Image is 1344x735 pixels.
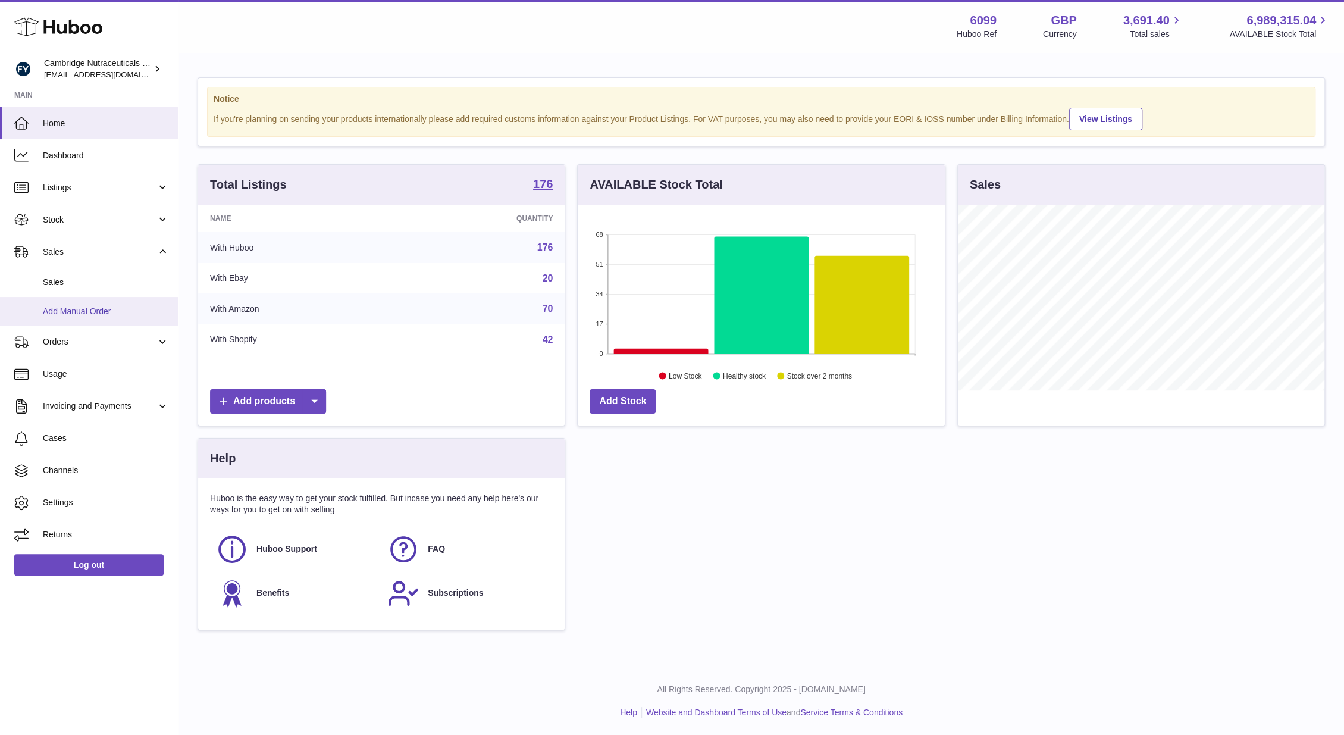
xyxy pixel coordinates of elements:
[43,150,169,161] span: Dashboard
[198,324,399,355] td: With Shopify
[590,177,722,193] h3: AVAILABLE Stock Total
[210,493,553,515] p: Huboo is the easy way to get your stock fulfilled. But incase you need any help here's our ways f...
[1051,12,1076,29] strong: GBP
[1229,12,1330,40] a: 6,989,315.04 AVAILABLE Stock Total
[43,118,169,129] span: Home
[43,401,156,412] span: Invoicing and Payments
[596,261,603,268] text: 51
[43,368,169,380] span: Usage
[800,708,903,717] a: Service Terms & Conditions
[543,273,553,283] a: 20
[428,587,483,599] span: Subscriptions
[256,543,317,555] span: Huboo Support
[620,708,637,717] a: Help
[216,533,375,565] a: Huboo Support
[210,177,287,193] h3: Total Listings
[14,554,164,576] a: Log out
[43,306,169,317] span: Add Manual Order
[590,389,656,414] a: Add Stock
[198,232,399,263] td: With Huboo
[399,205,565,232] th: Quantity
[596,231,603,238] text: 68
[596,290,603,298] text: 34
[596,320,603,327] text: 17
[43,277,169,288] span: Sales
[1123,12,1170,29] span: 3,691.40
[210,389,326,414] a: Add products
[537,242,553,252] a: 176
[1123,12,1183,40] a: 3,691.40 Total sales
[646,708,787,717] a: Website and Dashboard Terms of Use
[600,350,603,357] text: 0
[970,12,997,29] strong: 6099
[188,684,1334,695] p: All Rights Reserved. Copyright 2025 - [DOMAIN_NAME]
[43,246,156,258] span: Sales
[642,707,903,718] li: and
[43,433,169,444] span: Cases
[43,529,169,540] span: Returns
[198,205,399,232] th: Name
[14,60,32,78] img: huboo@camnutra.com
[216,577,375,609] a: Benefits
[1043,29,1077,40] div: Currency
[210,451,236,467] h3: Help
[43,465,169,476] span: Channels
[198,293,399,324] td: With Amazon
[533,178,553,190] strong: 176
[387,577,547,609] a: Subscriptions
[387,533,547,565] a: FAQ
[43,214,156,226] span: Stock
[1246,12,1316,29] span: 6,989,315.04
[43,497,169,508] span: Settings
[43,336,156,348] span: Orders
[957,29,997,40] div: Huboo Ref
[1130,29,1183,40] span: Total sales
[43,182,156,193] span: Listings
[44,58,151,80] div: Cambridge Nutraceuticals Ltd
[543,334,553,345] a: 42
[723,372,766,380] text: Healthy stock
[787,372,852,380] text: Stock over 2 months
[256,587,289,599] span: Benefits
[1229,29,1330,40] span: AVAILABLE Stock Total
[1069,108,1142,130] a: View Listings
[970,177,1001,193] h3: Sales
[214,93,1309,105] strong: Notice
[44,70,175,79] span: [EMAIL_ADDRESS][DOMAIN_NAME]
[198,263,399,294] td: With Ebay
[428,543,445,555] span: FAQ
[669,372,702,380] text: Low Stock
[533,178,553,192] a: 176
[543,304,553,314] a: 70
[214,106,1309,130] div: If you're planning on sending your products internationally please add required customs informati...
